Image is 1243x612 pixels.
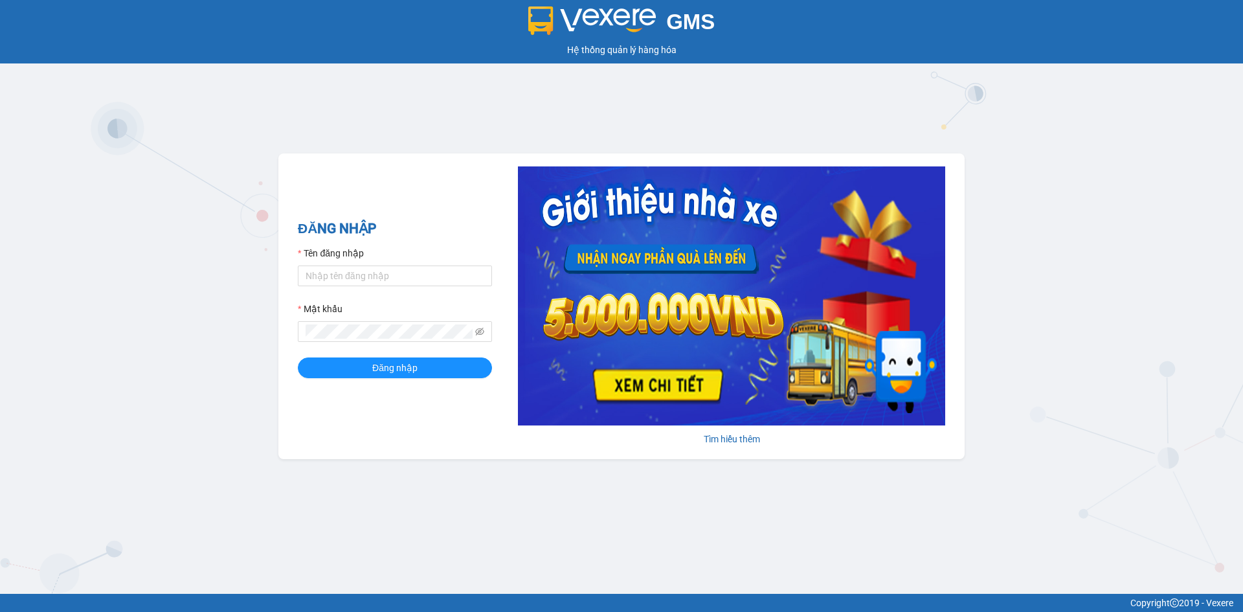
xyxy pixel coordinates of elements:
input: Tên đăng nhập [298,266,492,286]
span: Đăng nhập [372,361,418,375]
span: GMS [666,10,715,34]
div: Tìm hiểu thêm [518,432,945,446]
img: banner-0 [518,166,945,425]
span: copyright [1170,598,1179,607]
img: logo 2 [528,6,656,35]
a: GMS [528,19,715,30]
div: Copyright 2019 - Vexere [10,596,1233,610]
label: Mật khẩu [298,302,342,316]
input: Mật khẩu [306,324,473,339]
div: Hệ thống quản lý hàng hóa [3,43,1240,57]
label: Tên đăng nhập [298,246,364,260]
button: Đăng nhập [298,357,492,378]
span: eye-invisible [475,327,484,336]
h2: ĐĂNG NHẬP [298,218,492,240]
